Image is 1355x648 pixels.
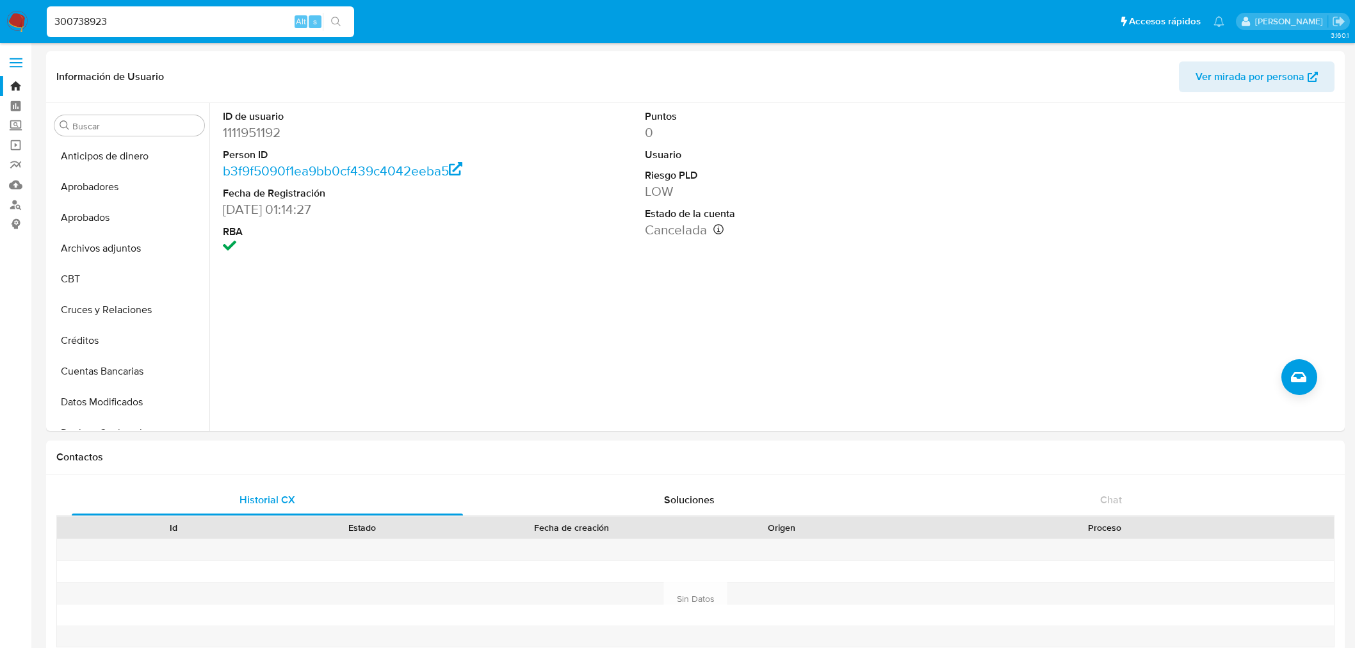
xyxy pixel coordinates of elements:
button: Ver mirada por persona [1179,61,1335,92]
dt: RBA [223,225,491,239]
div: Proceso [884,521,1325,534]
button: Créditos [49,325,209,356]
div: Estado [277,521,447,534]
button: Aprobadores [49,172,209,202]
dt: Puntos [645,109,913,124]
dt: Riesgo PLD [645,168,913,182]
a: b3f9f5090f1ea9bb0cf439c4042eeba5 [223,161,462,180]
button: Cuentas Bancarias [49,356,209,387]
button: Cruces y Relaciones [49,295,209,325]
div: Fecha de creación [465,521,678,534]
input: Buscar [72,120,199,132]
button: CBT [49,264,209,295]
button: Buscar [60,120,70,131]
dt: Usuario [645,148,913,162]
button: Anticipos de dinero [49,141,209,172]
button: Datos Modificados [49,387,209,417]
h1: Contactos [56,451,1335,464]
span: Historial CX [239,492,295,507]
a: Salir [1332,15,1345,28]
span: Accesos rápidos [1129,15,1201,28]
input: Buscar usuario o caso... [47,13,354,30]
dd: Cancelada [645,221,913,239]
dd: LOW [645,182,913,200]
button: search-icon [323,13,349,31]
div: Id [88,521,259,534]
button: Archivos adjuntos [49,233,209,264]
dt: Fecha de Registración [223,186,491,200]
span: Chat [1100,492,1122,507]
span: s [313,15,317,28]
dt: ID de usuario [223,109,491,124]
h1: Información de Usuario [56,70,164,83]
dd: 1111951192 [223,124,491,142]
p: gregorio.negri@mercadolibre.com [1255,15,1327,28]
dd: [DATE] 01:14:27 [223,200,491,218]
button: Devices Geolocation [49,417,209,448]
span: Ver mirada por persona [1196,61,1304,92]
span: Alt [296,15,306,28]
dt: Person ID [223,148,491,162]
button: Aprobados [49,202,209,233]
span: Soluciones [664,492,715,507]
dd: 0 [645,124,913,142]
div: Origen [696,521,866,534]
a: Notificaciones [1213,16,1224,27]
dt: Estado de la cuenta [645,207,913,221]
